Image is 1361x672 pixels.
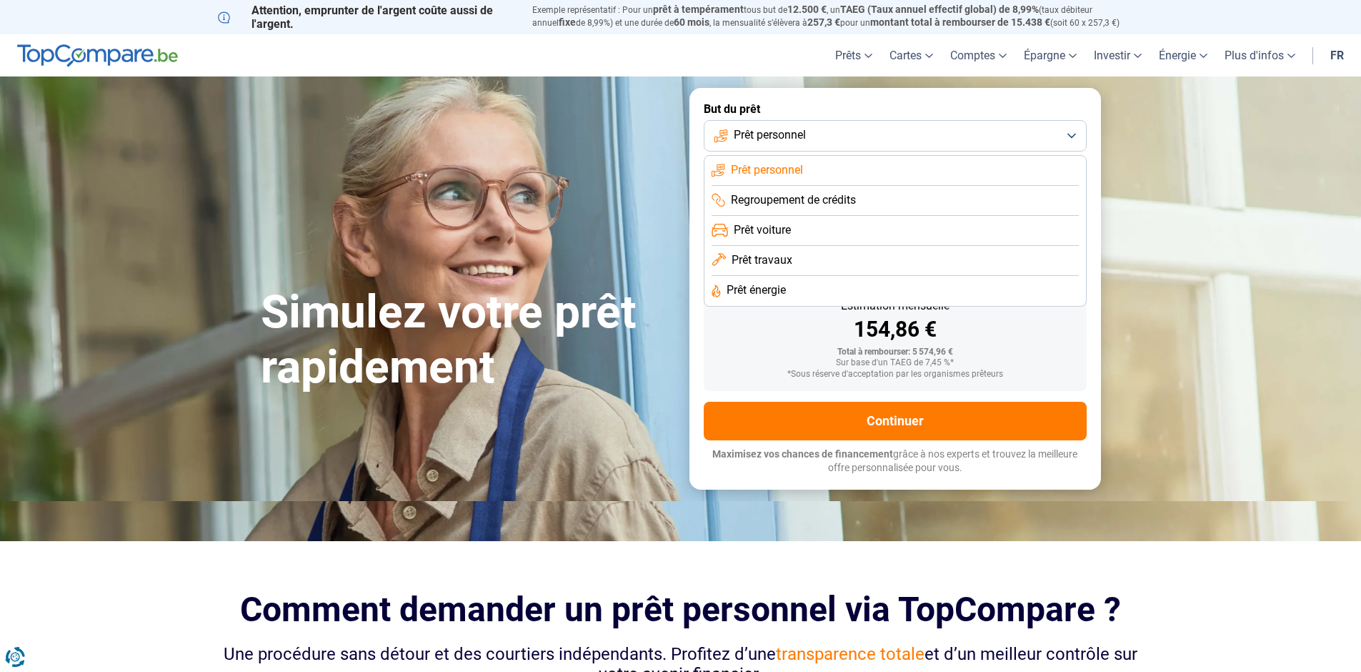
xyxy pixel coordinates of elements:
div: Total à rembourser: 5 574,96 € [715,347,1075,357]
button: Prêt personnel [704,120,1087,152]
span: 60 mois [674,16,709,28]
a: Plus d'infos [1216,34,1304,76]
span: Prêt énergie [727,282,786,298]
span: TAEG (Taux annuel effectif global) de 8,99% [840,4,1039,15]
a: Épargne [1015,34,1085,76]
p: Exemple représentatif : Pour un tous but de , un (taux débiteur annuel de 8,99%) et une durée de ... [532,4,1144,29]
span: Prêt travaux [732,252,792,268]
span: Maximisez vos chances de financement [712,448,893,460]
div: *Sous réserve d'acceptation par les organismes prêteurs [715,370,1075,380]
span: 257,3 € [807,16,840,28]
span: montant total à rembourser de 15.438 € [870,16,1050,28]
button: Continuer [704,402,1087,440]
a: fr [1322,34,1352,76]
span: Prêt voiture [734,222,791,238]
div: Sur base d'un TAEG de 7,45 %* [715,358,1075,368]
span: 12.500 € [787,4,827,15]
a: Comptes [942,34,1015,76]
img: TopCompare [17,44,178,67]
div: 154,86 € [715,319,1075,340]
span: Regroupement de crédits [731,192,856,208]
a: Énergie [1150,34,1216,76]
p: grâce à nos experts et trouvez la meilleure offre personnalisée pour vous. [704,448,1087,475]
span: fixe [559,16,576,28]
a: Cartes [881,34,942,76]
h2: Comment demander un prêt personnel via TopCompare ? [218,590,1144,629]
p: Attention, emprunter de l'argent coûte aussi de l'argent. [218,4,515,31]
span: Prêt personnel [734,127,806,143]
a: Prêts [827,34,881,76]
label: But du prêt [704,102,1087,116]
h1: Simulez votre prêt rapidement [261,285,672,395]
div: Estimation mensuelle [715,300,1075,312]
span: Prêt personnel [731,162,803,178]
span: transparence totale [776,644,924,664]
a: Investir [1085,34,1150,76]
span: prêt à tempérament [653,4,744,15]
